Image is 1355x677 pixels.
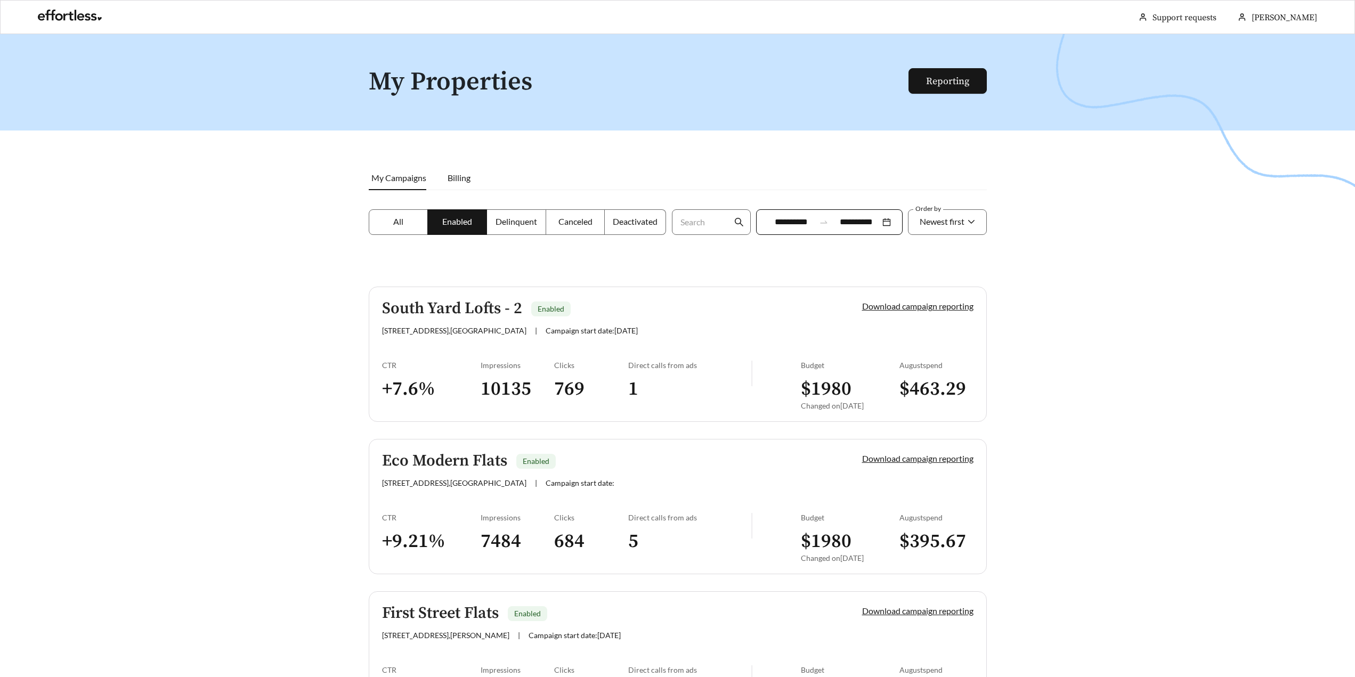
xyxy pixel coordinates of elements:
[628,665,751,674] div: Direct calls from ads
[801,553,899,562] div: Changed on [DATE]
[628,513,751,522] div: Direct calls from ads
[442,216,472,226] span: Enabled
[514,609,541,618] span: Enabled
[801,513,899,522] div: Budget
[546,326,638,335] span: Campaign start date: [DATE]
[529,631,621,640] span: Campaign start date: [DATE]
[496,216,537,226] span: Delinquent
[523,456,549,466] span: Enabled
[369,439,987,574] a: Eco Modern FlatsEnabled[STREET_ADDRESS],[GEOGRAPHIC_DATA]|Campaign start date:Download campaign r...
[382,529,481,553] h3: + 9.21 %
[801,377,899,401] h3: $ 1980
[481,529,555,553] h3: 7484
[382,513,481,522] div: CTR
[801,529,899,553] h3: $ 1980
[554,377,628,401] h3: 769
[1252,12,1317,23] span: [PERSON_NAME]
[382,361,481,370] div: CTR
[554,513,628,522] div: Clicks
[554,361,628,370] div: Clicks
[558,216,593,226] span: Canceled
[801,665,899,674] div: Budget
[481,513,555,522] div: Impressions
[862,606,973,616] a: Download campaign reporting
[518,631,520,640] span: |
[908,68,987,94] button: Reporting
[382,605,499,622] h5: First Street Flats
[481,377,555,401] h3: 10135
[554,665,628,674] div: Clicks
[926,75,969,87] a: Reporting
[899,377,973,401] h3: $ 463.29
[819,217,829,227] span: swap-right
[862,453,973,463] a: Download campaign reporting
[382,452,507,470] h5: Eco Modern Flats
[535,478,537,487] span: |
[899,529,973,553] h3: $ 395.67
[535,326,537,335] span: |
[382,300,522,317] h5: South Yard Lofts - 2
[899,361,973,370] div: August spend
[920,216,964,226] span: Newest first
[751,513,752,539] img: line
[899,513,973,522] div: August spend
[481,361,555,370] div: Impressions
[382,326,526,335] span: [STREET_ADDRESS] , [GEOGRAPHIC_DATA]
[628,361,751,370] div: Direct calls from ads
[613,216,658,226] span: Deactivated
[481,665,555,674] div: Impressions
[369,287,987,422] a: South Yard Lofts - 2Enabled[STREET_ADDRESS],[GEOGRAPHIC_DATA]|Campaign start date:[DATE]Download ...
[1153,12,1216,23] a: Support requests
[546,478,614,487] span: Campaign start date:
[382,478,526,487] span: [STREET_ADDRESS] , [GEOGRAPHIC_DATA]
[862,301,973,311] a: Download campaign reporting
[801,401,899,410] div: Changed on [DATE]
[382,377,481,401] h3: + 7.6 %
[382,665,481,674] div: CTR
[369,68,910,96] h1: My Properties
[801,361,899,370] div: Budget
[734,217,744,227] span: search
[628,529,751,553] h3: 5
[448,173,470,183] span: Billing
[819,217,829,227] span: to
[628,377,751,401] h3: 1
[371,173,426,183] span: My Campaigns
[899,665,973,674] div: August spend
[751,361,752,386] img: line
[393,216,403,226] span: All
[538,304,564,313] span: Enabled
[382,631,509,640] span: [STREET_ADDRESS] , [PERSON_NAME]
[554,529,628,553] h3: 684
